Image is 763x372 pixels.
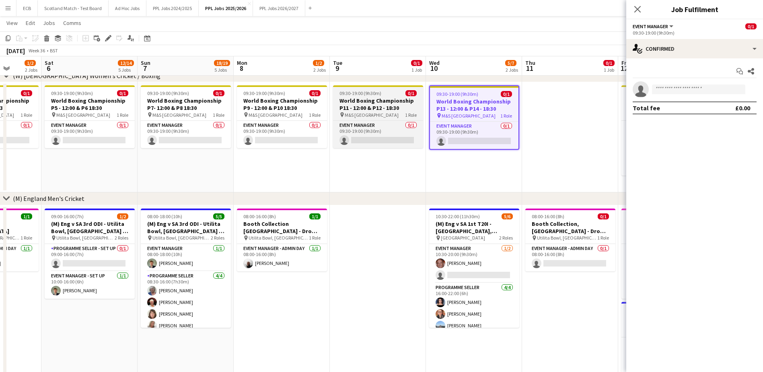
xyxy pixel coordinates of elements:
[621,85,712,176] app-job-card: 09:30-18:30 (9h)0/2World Boxing Championship SF1 - 12:00 &SF2 - 18:00 M&S [GEOGRAPHIC_DATA]2 Role...
[51,90,93,96] span: 09:30-19:00 (9h30m)
[313,67,326,73] div: 2 Jobs
[45,121,135,148] app-card-role: Event Manager0/109:30-19:00 (9h30m)
[620,64,628,73] span: 12
[735,104,750,112] div: £0.00
[429,59,440,66] span: Wed
[38,0,109,16] button: Scotland Match - Test Board
[6,47,25,55] div: [DATE]
[45,97,135,112] h3: World Boxing Championship P5 - 12:00 & P6 18:30
[621,148,712,176] app-card-role: Programme Seller0/109:30-18:30 (9h)
[43,19,55,27] span: Jobs
[45,209,135,299] app-job-card: 09:00-16:00 (7h)1/2(M) Eng v SA 3rd ODI - Utilita Bowl, [GEOGRAPHIC_DATA] - SETUP Utilita Bowl, [...
[603,60,615,66] span: 0/1
[16,0,38,16] button: ECB
[25,67,37,73] div: 2 Jobs
[621,121,712,148] app-card-role: Event Manager0/109:30-18:30 (9h)
[237,220,327,235] h3: Booth Collection [GEOGRAPHIC_DATA] - Drop [GEOGRAPHIC_DATA]
[237,209,327,271] app-job-card: 08:00-16:00 (8h)1/1Booth Collection [GEOGRAPHIC_DATA] - Drop [GEOGRAPHIC_DATA] Utilita Bowl, [GEO...
[45,85,135,148] app-job-card: 09:30-19:00 (9h30m)0/1World Boxing Championship P5 - 12:00 & P6 18:30 M&S [GEOGRAPHIC_DATA]1 Role...
[621,337,712,365] app-card-role: Event Manager1/111:00-20:30 (9h30m)[PERSON_NAME]
[505,60,516,66] span: 5/7
[140,64,150,73] span: 7
[411,60,422,66] span: 0/1
[249,112,302,118] span: M&S [GEOGRAPHIC_DATA]
[237,59,247,66] span: Mon
[442,113,496,119] span: M&S [GEOGRAPHIC_DATA]
[60,18,84,28] a: Comms
[626,39,763,58] div: Confirmed
[152,112,206,118] span: M&S [GEOGRAPHIC_DATA]
[429,209,519,328] div: 10:30-22:00 (11h30m)5/6(M) Eng v SA 1st T20I - [GEOGRAPHIC_DATA], [GEOGRAPHIC_DATA] - 18:[GEOGRAP...
[633,30,757,36] div: 09:30-19:00 (9h30m)
[621,220,712,235] h3: (M) Vitality Blast Final 2025 - Edgbaston - SETUP
[40,18,58,28] a: Jobs
[117,112,128,118] span: 1 Role
[141,85,231,148] app-job-card: 09:30-19:00 (9h30m)0/1World Boxing Championship P7- 12:00 & P8 18:30 M&S [GEOGRAPHIC_DATA]1 RoleE...
[109,0,146,16] button: Ad Hoc Jobs
[243,213,276,219] span: 08:00-16:00 (8h)
[524,64,535,73] span: 11
[213,112,224,118] span: 1 Role
[237,244,327,271] app-card-role: Event Manager - Admin Day1/108:00-16:00 (8h)[PERSON_NAME]
[146,0,199,16] button: PPL Jobs 2024/2025
[598,213,609,219] span: 0/1
[237,85,327,148] app-job-card: 09:30-19:00 (9h30m)0/1World Boxing Championship P9 - 12:00 & P10 18:30 M&S [GEOGRAPHIC_DATA]1 Rol...
[441,235,485,241] span: [GEOGRAPHIC_DATA]
[3,18,21,28] a: View
[117,213,128,219] span: 1/2
[45,220,135,235] h3: (M) Eng v SA 3rd ODI - Utilita Bowl, [GEOGRAPHIC_DATA] - SETUP
[405,112,417,118] span: 1 Role
[621,209,712,299] app-job-card: 10:00-16:00 (6h)2/2(M) Vitality Blast Final 2025 - Edgbaston - SETUP [GEOGRAPHIC_DATA]2 RolesEven...
[141,209,231,328] app-job-card: 08:00-18:00 (10h)5/5(M) Eng v SA 3rd ODI - Utilita Bowl, [GEOGRAPHIC_DATA] - 11:00 Utilita Bowl, ...
[13,194,84,203] div: (M) England Men's Cricket
[141,121,231,148] app-card-role: Event Manager0/109:30-19:00 (9h30m)
[213,213,224,219] span: 5/5
[313,60,324,66] span: 1/2
[21,213,32,219] span: 1/1
[621,271,712,299] app-card-role: Programme Seller - Set Up1/110:00-16:00 (6h)[PERSON_NAME]
[309,235,321,241] span: 1 Role
[63,19,81,27] span: Comms
[537,235,597,241] span: Utilita Bowl, [GEOGRAPHIC_DATA]
[50,48,58,54] div: BST
[333,121,423,148] app-card-role: Event Manager0/109:30-19:00 (9h30m)
[147,90,189,96] span: 09:30-19:00 (9h30m)
[141,59,150,66] span: Sun
[499,235,513,241] span: 2 Roles
[333,85,423,148] div: 09:30-19:00 (9h30m)0/1World Boxing Championship P11 - 12:00 & P12 - 18:30 M&S [GEOGRAPHIC_DATA]1 ...
[621,244,712,271] app-card-role: Event Manager - Set up1/110:00-16:00 (6h)[PERSON_NAME]
[345,112,399,118] span: M&S [GEOGRAPHIC_DATA]
[339,90,381,96] span: 09:30-19:00 (9h30m)
[525,209,615,271] app-job-card: 08:00-16:00 (8h)0/1Booth Collection, [GEOGRAPHIC_DATA] - Drop off Warick Utilita Bowl, [GEOGRAPHI...
[147,213,182,219] span: 08:00-18:00 (10h)
[332,64,342,73] span: 9
[502,213,513,219] span: 5/6
[621,59,628,66] span: Fri
[115,235,128,241] span: 2 Roles
[141,271,231,334] app-card-role: Programme Seller4/408:30-16:00 (7h30m)[PERSON_NAME][PERSON_NAME][PERSON_NAME][PERSON_NAME]
[118,67,134,73] div: 5 Jobs
[213,90,224,96] span: 0/1
[525,59,535,66] span: Thu
[141,244,231,271] app-card-role: Event Manager1/108:00-18:00 (10h)[PERSON_NAME]
[429,283,519,345] app-card-role: Programme Seller4/416:00-22:00 (6h)[PERSON_NAME][PERSON_NAME][PERSON_NAME]
[525,244,615,271] app-card-role: Event Manager - Admin Day0/108:00-16:00 (8h)
[152,235,211,241] span: Utilita Bowl, [GEOGRAPHIC_DATA]
[436,91,478,97] span: 09:30-19:00 (9h30m)
[21,90,32,96] span: 0/1
[25,60,36,66] span: 1/2
[501,91,512,97] span: 0/1
[633,23,675,29] button: Event Manager
[525,220,615,235] h3: Booth Collection, [GEOGRAPHIC_DATA] - Drop off Warick
[141,97,231,112] h3: World Boxing Championship P7- 12:00 & P8 18:30
[621,97,712,112] h3: World Boxing Championship SF1 - 12:00 &SF2 - 18:00
[506,67,518,73] div: 2 Jobs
